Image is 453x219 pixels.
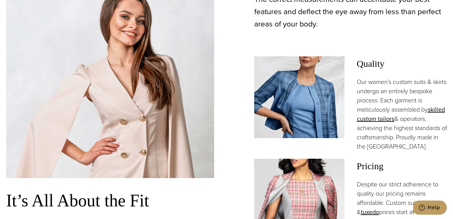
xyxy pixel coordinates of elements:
[6,190,214,211] h3: It’s All About the Fit
[357,56,447,71] span: Quality
[357,159,447,173] span: Pricing
[254,56,345,138] img: Woman in blue bespoke suit with blue plaid.
[413,201,447,216] iframe: Opens a widget where you can chat to one of our agents
[357,105,445,123] a: skilled custom tailors
[361,207,379,217] a: tuxedo
[357,77,447,151] p: Our women’s custom suits & skirts undergo an entirely bespoke process. Each garment is meticulous...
